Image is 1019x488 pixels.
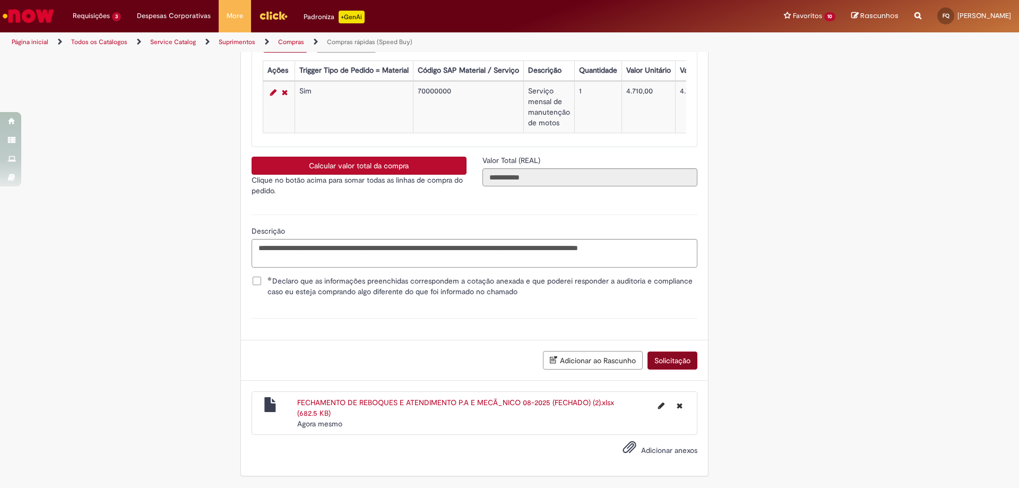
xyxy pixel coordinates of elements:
[647,352,697,370] button: Solicitação
[12,38,48,46] a: Página inicial
[263,61,295,81] th: Ações
[267,86,279,99] a: Editar Linha 1
[482,155,542,166] label: Somente leitura - Valor Total (REAL)
[278,38,304,46] a: Compras
[543,351,643,370] button: Adicionar ao Rascunho
[150,38,196,46] a: Service Catalog
[297,398,614,418] a: FECHAMENTO DE REBOQUES E ATENDIMENTO P.A E MECÃ_NICO 08-2025 (FECHADO) (2).xlsx (682.5 KB)
[267,276,697,297] span: Declaro que as informações preenchidas correspondem a cotação anexada e que poderei responder a a...
[1,5,56,27] img: ServiceNow
[482,168,697,186] input: Valor Total (REAL)
[252,239,697,268] textarea: Descrição
[652,397,671,414] button: Editar nome de arquivo FECHAMENTO DE REBOQUES E ATENDIMENTO P.A E MECÃ_NICO 08-2025 (FECHADO) (2...
[523,61,574,81] th: Descrição
[279,86,290,99] a: Remover linha 1
[295,61,413,81] th: Trigger Tipo de Pedido = Material
[621,82,675,133] td: 4.710,00
[621,61,675,81] th: Valor Unitário
[252,157,467,175] button: Calcular valor total da compra
[252,226,287,236] span: Descrição
[295,82,413,133] td: Sim
[8,32,671,52] ul: Trilhas de página
[957,11,1011,20] span: [PERSON_NAME]
[620,438,639,462] button: Adicionar anexos
[413,61,523,81] th: Código SAP Material / Serviço
[574,61,621,81] th: Quantidade
[327,38,412,46] a: Compras rápidas (Speed Buy)
[675,82,743,133] td: 4.710,00
[297,419,342,429] time: 30/09/2025 11:28:01
[73,11,110,21] span: Requisições
[670,397,689,414] button: Excluir FECHAMENTO DE REBOQUES E ATENDIMENTO P.A E MECÃ_NICO 08-2025 (FECHADO) (2).xlsx
[267,277,272,281] span: Obrigatório Preenchido
[297,419,342,429] span: Agora mesmo
[641,446,697,455] span: Adicionar anexos
[675,61,743,81] th: Valor Total Moeda
[574,82,621,133] td: 1
[482,156,542,165] span: Somente leitura - Valor Total (REAL)
[413,82,523,133] td: 70000000
[523,82,574,133] td: Serviço mensal de manutenção de motos
[252,175,467,196] p: Clique no botão acima para somar todas as linhas de compra do pedido.
[219,38,255,46] a: Suprimentos
[71,38,127,46] a: Todos os Catálogos
[943,12,949,19] span: FQ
